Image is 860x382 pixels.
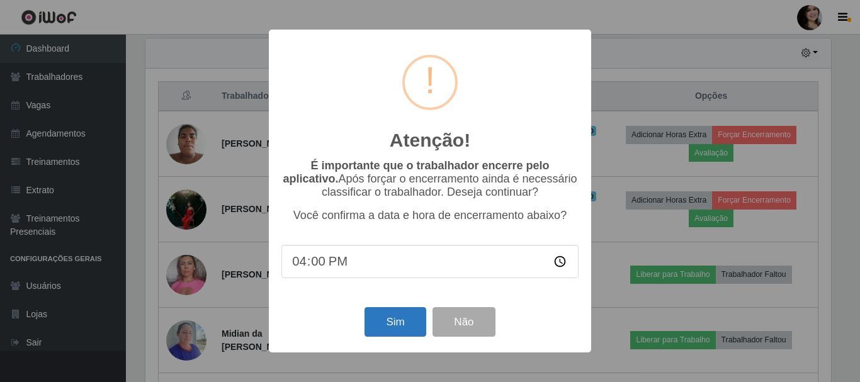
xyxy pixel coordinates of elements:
button: Sim [365,307,426,337]
b: É importante que o trabalhador encerre pelo aplicativo. [283,159,549,185]
p: Você confirma a data e hora de encerramento abaixo? [281,209,579,222]
h2: Atenção! [390,129,470,152]
p: Após forçar o encerramento ainda é necessário classificar o trabalhador. Deseja continuar? [281,159,579,199]
button: Não [433,307,495,337]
